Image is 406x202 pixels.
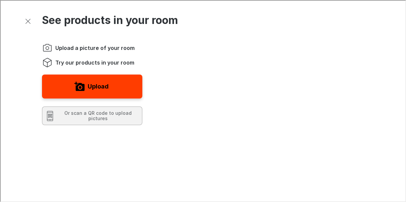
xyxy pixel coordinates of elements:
span: Upload a picture of your room [55,44,134,51]
span: Try our products in your room [55,58,134,66]
button: Exit visualizer [21,15,33,27]
label: Upload [87,81,108,91]
button: Upload a picture of your room [41,74,142,98]
ol: Instructions [41,42,142,67]
button: Scan a QR code to upload pictures [41,106,142,124]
